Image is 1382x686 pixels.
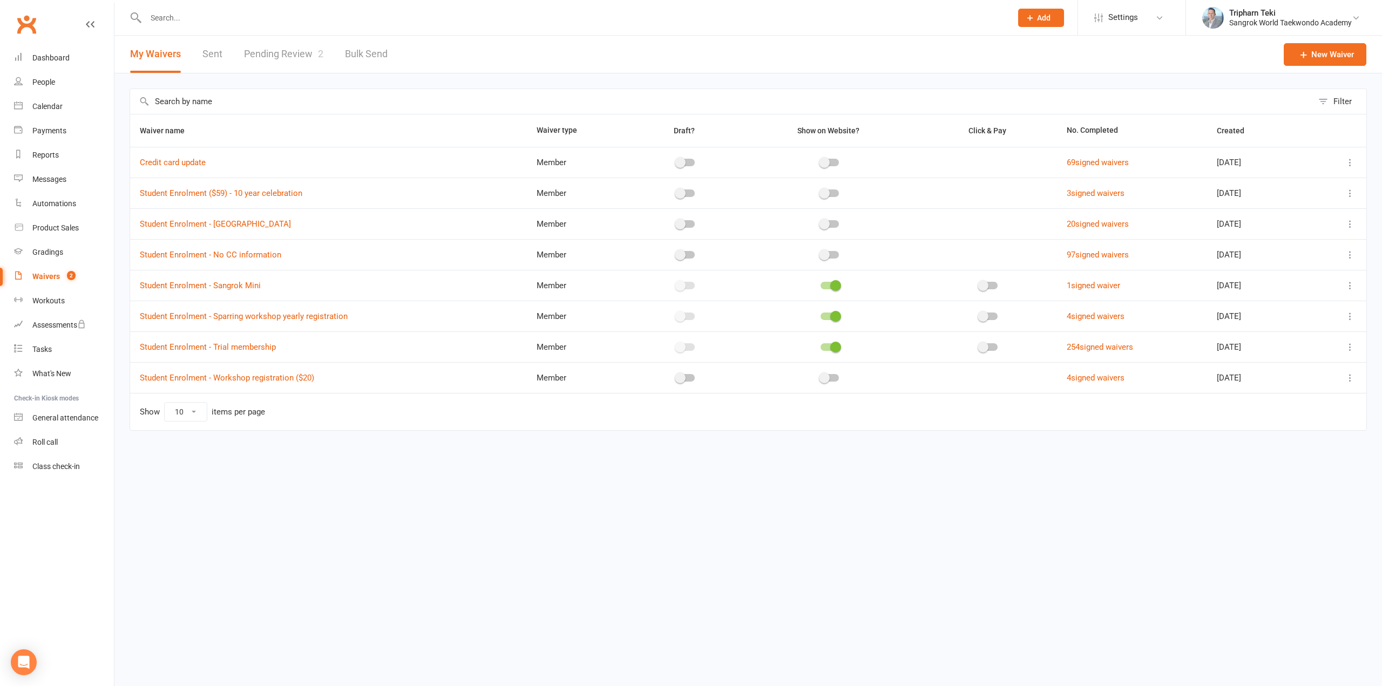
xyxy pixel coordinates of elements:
div: Waivers [32,272,60,281]
div: Messages [32,175,66,184]
a: 4signed waivers [1067,311,1124,321]
button: Click & Pay [959,124,1018,137]
div: General attendance [32,413,98,422]
a: 3signed waivers [1067,188,1124,198]
a: Assessments [14,313,114,337]
a: 69signed waivers [1067,158,1129,167]
a: General attendance kiosk mode [14,406,114,430]
a: Tasks [14,337,114,362]
a: Messages [14,167,114,192]
a: Gradings [14,240,114,264]
a: Pending Review2 [244,36,323,73]
div: Reports [32,151,59,159]
a: Dashboard [14,46,114,70]
div: Workouts [32,296,65,305]
td: [DATE] [1207,178,1310,208]
span: Settings [1108,5,1138,30]
a: Automations [14,192,114,216]
a: New Waiver [1284,43,1366,66]
span: Click & Pay [968,126,1006,135]
div: Gradings [32,248,63,256]
span: 2 [318,48,323,59]
button: Filter [1313,89,1366,114]
td: [DATE] [1207,239,1310,270]
div: Tripharn Teki [1229,8,1352,18]
td: Member [527,178,632,208]
div: Roll call [32,438,58,446]
td: [DATE] [1207,147,1310,178]
a: Credit card update [140,158,206,167]
button: Show on Website? [788,124,871,137]
a: Product Sales [14,216,114,240]
td: Member [527,270,632,301]
input: Search by name [130,89,1313,114]
input: Search... [143,10,1004,25]
a: Sent [202,36,222,73]
a: Class kiosk mode [14,454,114,479]
a: Student Enrolment - [GEOGRAPHIC_DATA] [140,219,291,229]
a: Student Enrolment - No CC information [140,250,281,260]
span: Add [1037,13,1051,22]
td: Member [527,301,632,331]
a: Reports [14,143,114,167]
span: Show on Website? [797,126,859,135]
a: Student Enrolment - Sangrok Mini [140,281,261,290]
div: Payments [32,126,66,135]
button: My Waivers [130,36,181,73]
a: What's New [14,362,114,386]
th: No. Completed [1057,114,1207,147]
button: Draft? [664,124,707,137]
div: Sangrok World Taekwondo Academy [1229,18,1352,28]
td: Member [527,239,632,270]
a: Waivers 2 [14,264,114,289]
button: Waiver name [140,124,197,137]
div: Tasks [32,345,52,354]
div: Class check-in [32,462,80,471]
div: items per page [212,407,265,417]
a: Student Enrolment - Sparring workshop yearly registration [140,311,348,321]
a: Student Enrolment - Trial membership [140,342,276,352]
span: 2 [67,271,76,280]
span: Draft? [674,126,695,135]
a: Roll call [14,430,114,454]
div: People [32,78,55,86]
span: Created [1217,126,1256,135]
img: thumb_image1700082152.png [1202,7,1224,29]
div: Automations [32,199,76,208]
button: Created [1217,124,1256,137]
th: Waiver type [527,114,632,147]
a: Clubworx [13,11,40,38]
a: People [14,70,114,94]
td: [DATE] [1207,362,1310,393]
div: Filter [1333,95,1352,108]
a: 97signed waivers [1067,250,1129,260]
div: Assessments [32,321,86,329]
a: 1signed waiver [1067,281,1120,290]
a: Workouts [14,289,114,313]
span: Waiver name [140,126,197,135]
div: Open Intercom Messenger [11,649,37,675]
div: Calendar [32,102,63,111]
a: 254signed waivers [1067,342,1133,352]
div: Product Sales [32,223,79,232]
a: 4signed waivers [1067,373,1124,383]
td: Member [527,208,632,239]
td: [DATE] [1207,301,1310,331]
a: Calendar [14,94,114,119]
td: [DATE] [1207,208,1310,239]
td: Member [527,331,632,362]
td: [DATE] [1207,270,1310,301]
div: Show [140,402,265,422]
td: Member [527,147,632,178]
a: Payments [14,119,114,143]
td: Member [527,362,632,393]
button: Add [1018,9,1064,27]
div: Dashboard [32,53,70,62]
div: What's New [32,369,71,378]
td: [DATE] [1207,331,1310,362]
a: Bulk Send [345,36,388,73]
a: Student Enrolment - Workshop registration ($20) [140,373,314,383]
a: Student Enrolment ($59) - 10 year celebration [140,188,302,198]
a: 20signed waivers [1067,219,1129,229]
